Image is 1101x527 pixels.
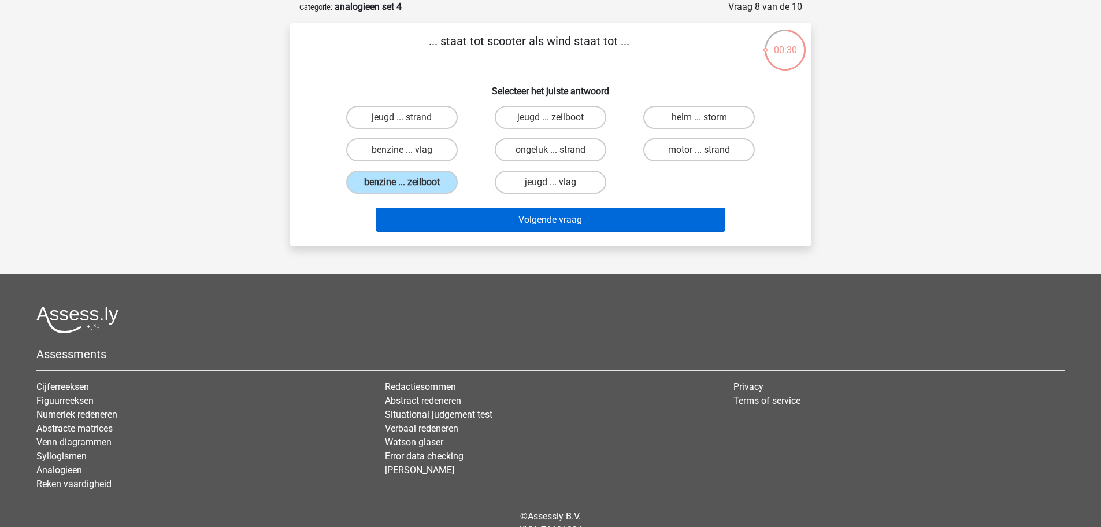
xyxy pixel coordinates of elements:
[643,138,755,161] label: motor ... strand
[36,306,118,333] img: Assessly logo
[346,138,458,161] label: benzine ... vlag
[376,208,725,232] button: Volgende vraag
[36,409,117,420] a: Numeriek redeneren
[733,395,800,406] a: Terms of service
[36,423,113,434] a: Abstracte matrices
[36,451,87,462] a: Syllogismen
[733,381,763,392] a: Privacy
[763,28,807,57] div: 00:30
[299,3,332,12] small: Categorie:
[346,171,458,194] label: benzine ... zeilboot
[528,511,581,522] a: Assessly B.V.
[385,395,461,406] a: Abstract redeneren
[346,106,458,129] label: jeugd ... strand
[385,437,443,448] a: Watson glaser
[36,381,89,392] a: Cijferreeksen
[385,465,454,476] a: [PERSON_NAME]
[495,138,606,161] label: ongeluk ... strand
[36,478,112,489] a: Reken vaardigheid
[36,437,112,448] a: Venn diagrammen
[335,1,402,12] strong: analogieen set 4
[36,347,1065,361] h5: Assessments
[36,395,94,406] a: Figuurreeksen
[385,423,458,434] a: Verbaal redeneren
[495,171,606,194] label: jeugd ... vlag
[36,465,82,476] a: Analogieen
[309,32,750,67] p: ... staat tot scooter als wind staat tot ...
[385,381,456,392] a: Redactiesommen
[495,106,606,129] label: jeugd ... zeilboot
[643,106,755,129] label: helm ... storm
[385,451,464,462] a: Error data checking
[309,76,793,97] h6: Selecteer het juiste antwoord
[385,409,492,420] a: Situational judgement test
